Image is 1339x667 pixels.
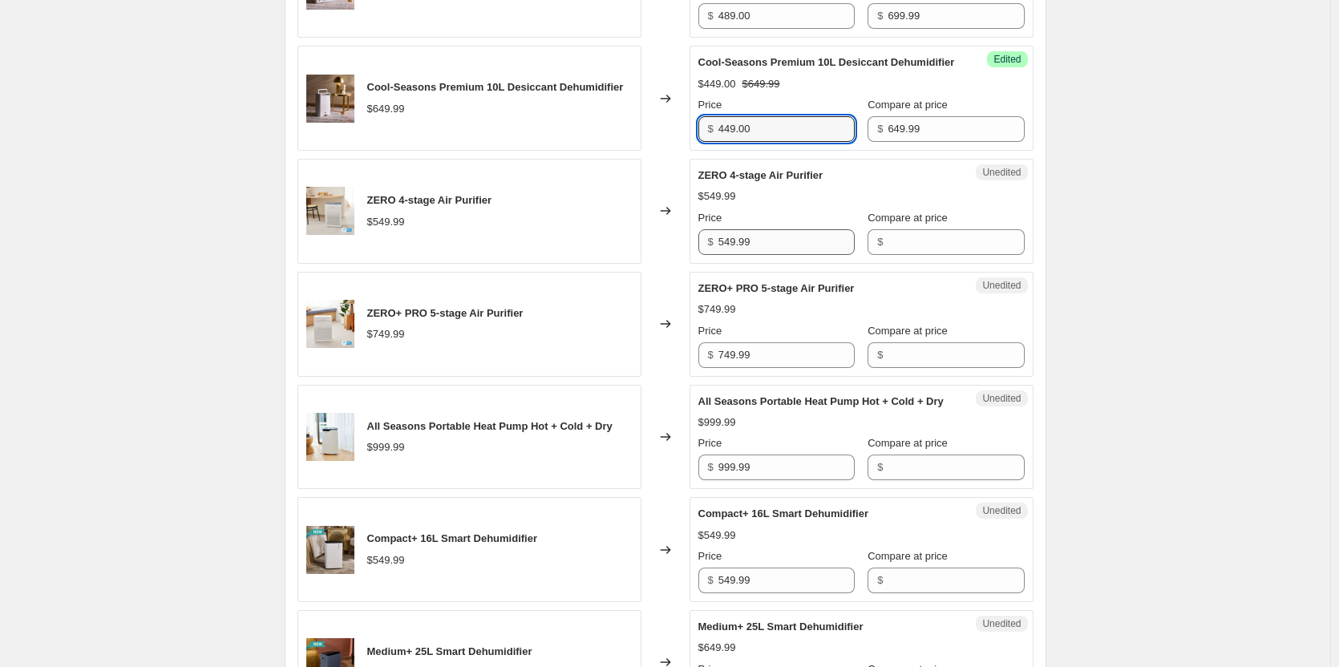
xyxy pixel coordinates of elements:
span: Price [698,99,722,111]
strike: $649.99 [742,76,780,92]
span: $ [708,574,714,586]
span: Unedited [982,166,1021,179]
span: Cool-Seasons Premium 10L Desiccant Dehumidifier [698,56,955,68]
span: Medium+ 25L Smart Dehumidifier [698,621,864,633]
span: Price [698,550,722,562]
span: $ [708,349,714,361]
span: Unedited [982,392,1021,405]
span: ZERO 4-stage Air Purifier [367,194,492,206]
span: $ [877,349,883,361]
img: Untitleddesign_11_80x.webp [306,300,354,348]
div: $549.99 [698,188,736,204]
span: Compare at price [868,99,948,111]
span: $ [877,123,883,135]
span: All Seasons Portable Heat Pump Hot + Cold + Dry [698,395,944,407]
span: All Seasons Portable Heat Pump Hot + Cold + Dry [367,420,613,432]
span: Unedited [982,504,1021,517]
span: Compare at price [868,437,948,449]
span: Compare at price [868,212,948,224]
span: Price [698,437,722,449]
img: Ausclimate-SHOT16-01-1x1_80x.jpg [306,75,354,123]
span: $ [877,10,883,22]
div: $749.99 [367,326,405,342]
span: Compare at price [868,550,948,562]
div: $749.99 [698,301,736,317]
span: Unedited [982,279,1021,292]
span: ZERO 4-stage Air Purifier [698,169,823,181]
span: $ [708,236,714,248]
span: ZERO+ PRO 5-stage Air Purifier [698,282,855,294]
div: $999.99 [698,414,736,431]
img: 1_09c5715b-1e21-4918-90e8-5745533b6f5f_80x.png [306,187,354,235]
span: ZERO+ PRO 5-stage Air Purifier [367,307,524,319]
div: $449.00 [698,76,736,92]
div: $549.99 [367,552,405,568]
span: Medium+ 25L Smart Dehumidifier [367,645,532,657]
span: $ [877,574,883,586]
div: $549.99 [698,528,736,544]
span: $ [708,461,714,473]
span: Cool-Seasons Premium 10L Desiccant Dehumidifier [367,81,624,93]
span: Compare at price [868,325,948,337]
div: $649.99 [698,640,736,656]
img: Portable_AC_80x.png [306,413,354,461]
span: $ [708,123,714,135]
span: $ [877,461,883,473]
span: Edited [993,53,1021,66]
span: Price [698,212,722,224]
span: Unedited [982,617,1021,630]
span: Price [698,325,722,337]
span: $ [708,10,714,22]
div: $549.99 [367,214,405,230]
span: Compact+ 16L Smart Dehumidifier [367,532,538,544]
img: ACD216LIFESTYLE12000X2000_80x.webp [306,526,354,574]
div: $999.99 [367,439,405,455]
span: Compact+ 16L Smart Dehumidifier [698,507,869,519]
span: $ [877,236,883,248]
div: $649.99 [367,101,405,117]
